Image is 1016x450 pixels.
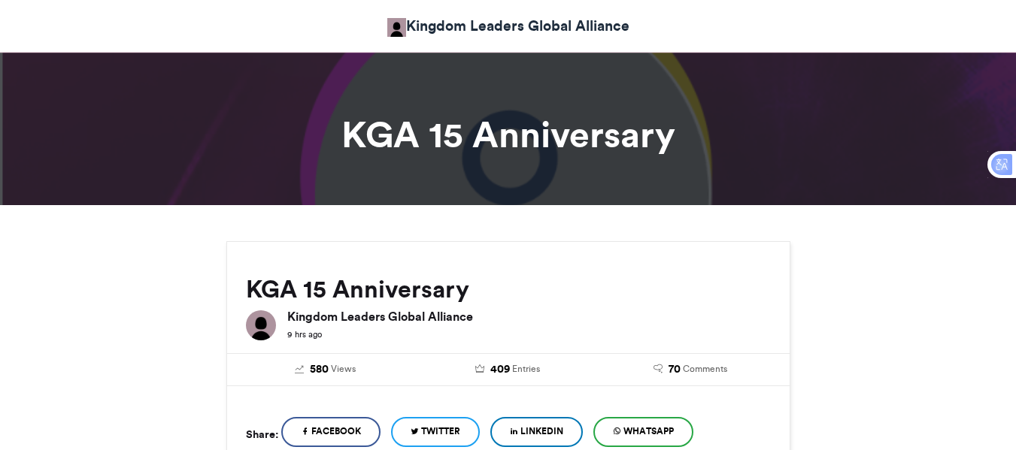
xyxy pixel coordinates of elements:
[246,361,406,378] a: 580 Views
[490,417,583,447] a: LinkedIn
[669,361,681,378] span: 70
[387,18,406,37] img: Kingdom Leaders Global Alliance
[428,361,588,378] a: 409 Entries
[287,310,771,322] h6: Kingdom Leaders Global Alliance
[91,116,926,153] h1: KGA 15 Anniversary
[331,362,356,376] span: Views
[611,361,771,378] a: 70 Comments
[287,329,322,340] small: 9 hrs ago
[387,15,629,37] a: Kingdom Leaders Global Alliance
[281,417,381,447] a: Facebook
[310,361,329,378] span: 580
[490,361,510,378] span: 409
[311,424,361,438] span: Facebook
[683,362,727,376] span: Comments
[421,424,460,438] span: Twitter
[391,417,480,447] a: Twitter
[246,310,276,340] img: Kingdom Leaders Global Alliance
[593,417,693,447] a: WhatsApp
[512,362,540,376] span: Entries
[246,424,278,444] h5: Share:
[520,424,563,438] span: LinkedIn
[246,276,771,303] h2: KGA 15 Anniversary
[623,424,674,438] span: WhatsApp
